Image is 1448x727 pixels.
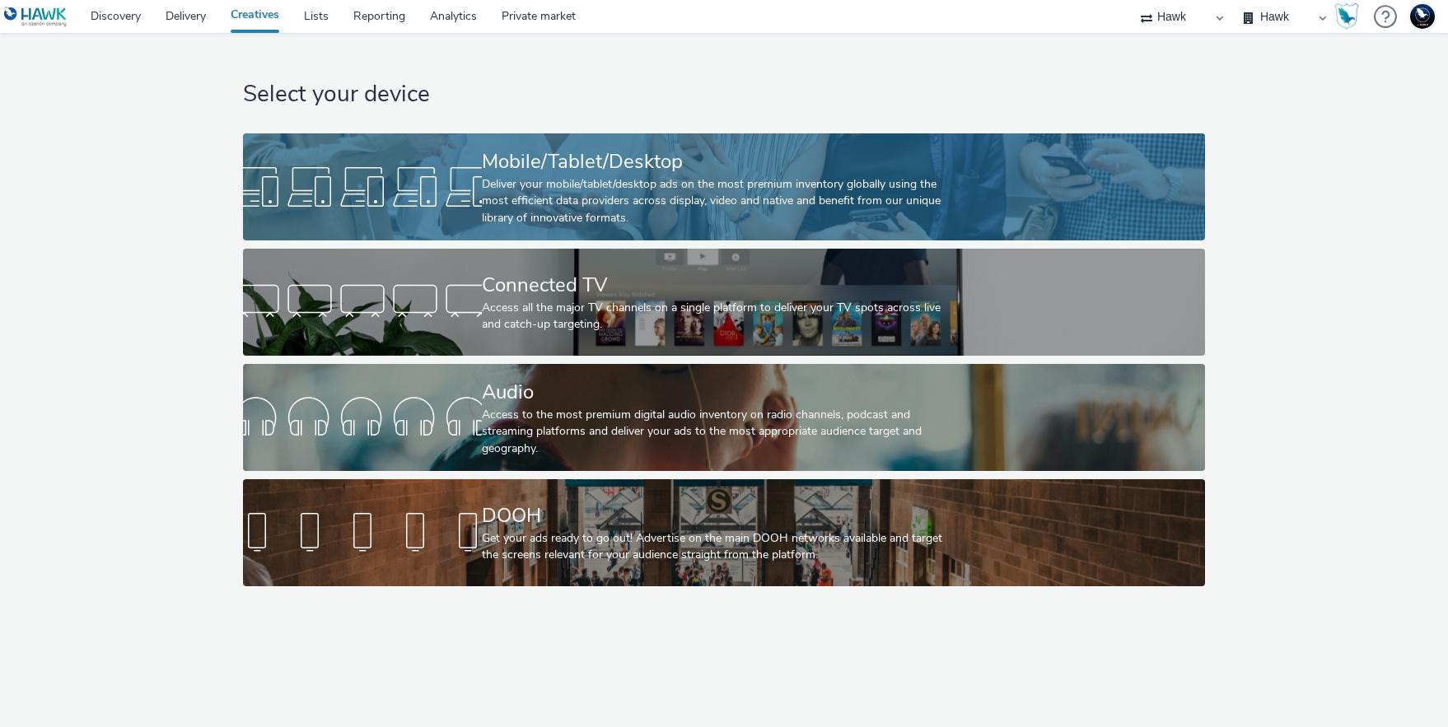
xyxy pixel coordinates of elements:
[482,530,960,564] div: Get your ads ready to go out! Advertise on the main DOOH networks available and target the screen...
[482,378,960,407] div: Audio
[482,271,960,300] div: Connected TV
[482,407,960,457] div: Access to the most premium digital audio inventory on radio channels, podcast and streaming platf...
[1410,4,1435,29] img: Support Hawk
[4,7,68,27] img: undefined Logo
[243,133,1204,240] a: Mobile/Tablet/DesktopDeliver your mobile/tablet/desktop ads on the most premium inventory globall...
[482,147,960,176] div: Mobile/Tablet/Desktop
[1334,3,1359,30] img: Hawk Academy
[482,501,960,530] div: DOOH
[482,176,960,226] div: Deliver your mobile/tablet/desktop ads on the most premium inventory globally using the most effi...
[243,364,1204,471] a: AudioAccess to the most premium digital audio inventory on radio channels, podcast and streaming ...
[243,249,1204,356] a: Connected TVAccess all the major TV channels on a single platform to deliver your TV spots across...
[243,79,1204,110] h1: Select your device
[1334,3,1366,30] a: Hawk Academy
[482,300,960,333] div: Access all the major TV channels on a single platform to deliver your TV spots across live and ca...
[243,479,1204,586] a: DOOHGet your ads ready to go out! Advertise on the main DOOH networks available and target the sc...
